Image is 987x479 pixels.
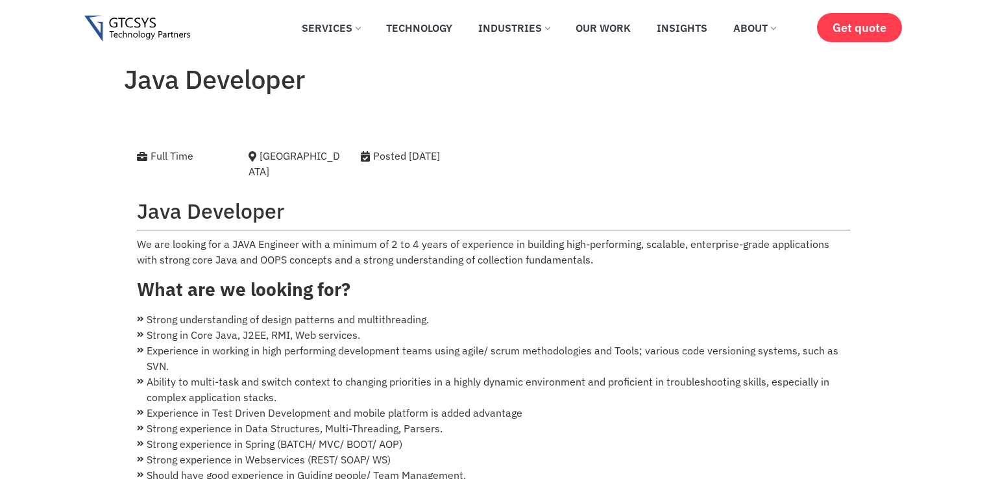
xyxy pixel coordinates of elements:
[137,312,851,327] li: Strong understanding of design patterns and multithreading.
[137,436,851,452] li: Strong experience in Spring (BATCH/ MVC/ BOOT/ AOP)
[137,405,851,421] li: Experience in Test Driven Development and mobile platform is added advantage
[376,14,462,42] a: Technology
[137,277,350,301] strong: What are we looking for?
[137,374,851,405] li: Ability to multi-task and switch context to changing priorities in a highly dynamic environment a...
[137,199,851,223] h2: Java Developer
[647,14,717,42] a: Insights
[817,13,902,42] a: Get quote
[137,452,851,467] li: Strong experience in Webservices (REST/ SOAP/ WS)
[137,327,851,343] li: Strong in Core Java, J2EE, RMI, Web services.
[566,14,640,42] a: Our Work
[724,14,785,42] a: About
[292,14,370,42] a: Services
[137,148,230,164] div: Full Time
[361,148,509,164] div: Posted [DATE]
[137,236,851,267] p: We are looking for a JAVA Engineer with a minimum of 2 to 4 years of experience in building high-...
[84,16,190,42] img: Gtcsys logo
[469,14,559,42] a: Industries
[833,21,886,34] span: Get quote
[124,64,864,95] h1: Java Developer
[137,421,851,436] li: Strong experience in Data Structures, Multi-Threading, Parsers.
[137,343,851,374] li: Experience in working in high performing development teams using agile/ scrum methodologies and T...
[249,148,341,179] div: [GEOGRAPHIC_DATA]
